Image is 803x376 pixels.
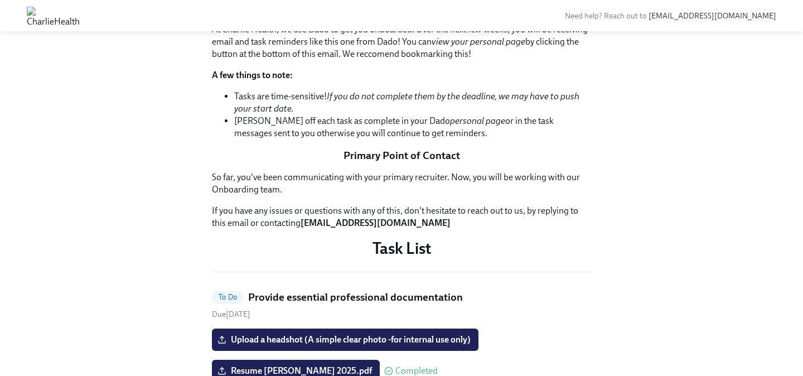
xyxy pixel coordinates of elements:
a: [EMAIL_ADDRESS][DOMAIN_NAME] [649,11,776,21]
p: If you have any issues or questions with any of this, don't hesitate to reach out to us, by reply... [212,205,591,229]
p: Task List [212,238,591,258]
p: So far, you've been communicating with your primary recruiter. Now, you will be working with our ... [212,171,591,196]
em: personal page [450,115,505,126]
span: Completed [395,367,438,375]
strong: A few things to note: [212,70,293,80]
img: CharlieHealth [27,7,80,25]
p: Primary Point of Contact [212,148,591,163]
span: Need help? Reach out to [565,11,776,21]
li: Tasks are time-sensitive! [234,90,591,115]
span: Upload a headshot (A simple clear photo -for internal use only) [220,334,471,345]
strong: [EMAIL_ADDRESS][DOMAIN_NAME] [301,218,451,228]
li: [PERSON_NAME] off each task as complete in your Dado or in the task messages sent to you otherwis... [234,115,591,139]
p: At Charlie Health, we use Dado to get you onboarded. Over the next few weeks, you will be receivi... [212,23,591,60]
span: Due [DATE] [212,310,250,319]
em: If you do not complete them by the deadline, we may have to push your start date. [234,91,579,114]
a: To DoProvide essential professional documentationDue[DATE] [212,290,591,320]
em: view your personal page [432,36,525,47]
label: Upload a headshot (A simple clear photo -for internal use only) [212,329,478,351]
h5: Provide essential professional documentation [248,290,463,305]
span: To Do [212,293,244,301]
